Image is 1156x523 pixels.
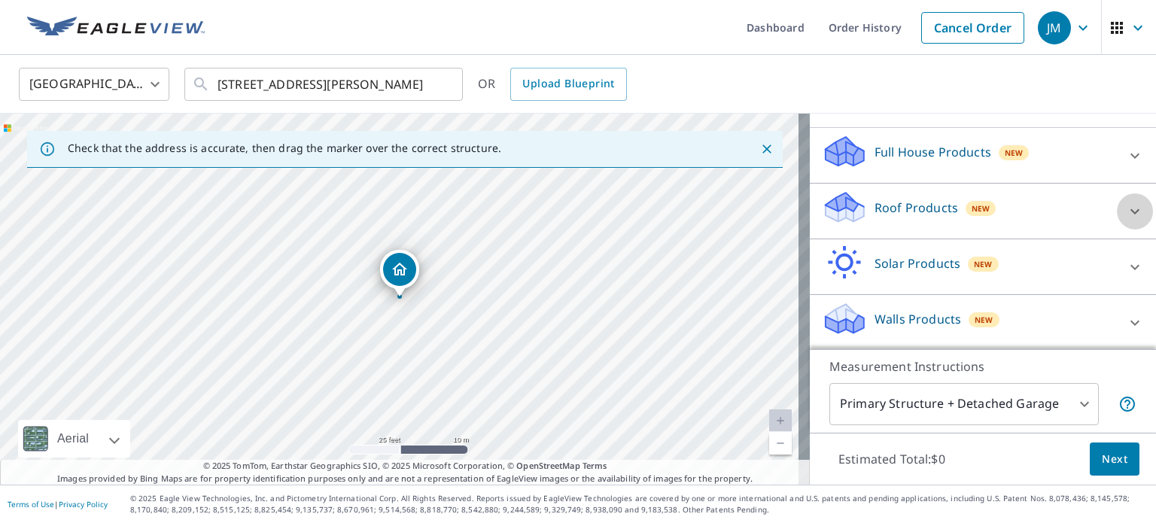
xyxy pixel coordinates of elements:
[53,420,93,458] div: Aerial
[829,357,1136,376] p: Measurement Instructions
[921,12,1024,44] a: Cancel Order
[875,310,961,328] p: Walls Products
[875,199,958,217] p: Roof Products
[68,141,501,155] p: Check that the address is accurate, then drag the marker over the correct structure.
[822,301,1144,344] div: Walls ProductsNew
[583,460,607,471] a: Terms
[875,254,960,272] p: Solar Products
[19,63,169,105] div: [GEOGRAPHIC_DATA]
[516,460,580,471] a: OpenStreetMap
[769,432,792,455] a: Current Level 20, Zoom Out
[822,245,1144,288] div: Solar ProductsNew
[203,460,607,473] span: © 2025 TomTom, Earthstar Geographics SIO, © 2025 Microsoft Corporation, ©
[1102,450,1127,469] span: Next
[769,409,792,432] a: Current Level 20, Zoom In Disabled
[1038,11,1071,44] div: JM
[8,499,54,509] a: Terms of Use
[478,68,627,101] div: OR
[18,420,130,458] div: Aerial
[59,499,108,509] a: Privacy Policy
[972,202,990,214] span: New
[218,63,432,105] input: Search by address or latitude-longitude
[380,250,419,296] div: Dropped pin, building 1, Residential property, 444 E Mcclure St Kewanee, IL 61443
[522,74,614,93] span: Upload Blueprint
[510,68,626,101] a: Upload Blueprint
[829,383,1099,425] div: Primary Structure + Detached Garage
[130,493,1148,515] p: © 2025 Eagle View Technologies, Inc. and Pictometry International Corp. All Rights Reserved. Repo...
[8,500,108,509] p: |
[826,442,957,476] p: Estimated Total: $0
[757,139,777,159] button: Close
[1090,442,1139,476] button: Next
[975,314,993,326] span: New
[822,190,1144,233] div: Roof ProductsNew
[27,17,205,39] img: EV Logo
[1005,147,1024,159] span: New
[822,134,1144,177] div: Full House ProductsNew
[974,258,993,270] span: New
[875,143,991,161] p: Full House Products
[1118,395,1136,413] span: Your report will include the primary structure and a detached garage if one exists.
